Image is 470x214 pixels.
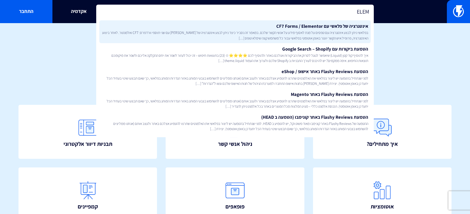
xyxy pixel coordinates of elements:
span: איך להוסיף קוד קטן (Liquid) שיאפשר לגוגל לסרוק את הביקורות אצלכם באתר ולהוסיף לכם ⭐️⭐️⭐️⭐️☆ (23) ... [102,53,368,63]
span: לפני שנתחיל בהטמעה יש ליצור בפלאשי את האלמנטים שתרצו להטמיע אצלכם באתר ולעצב אותם (אנחנו ממליצים ... [102,98,368,109]
h1: איך אפשר לעזור? [9,45,461,57]
span: בפלאשי ניתן לבצע אינטגרציה עם טפסים על מנת לאסוף מידע על אנשי הקשר שלכם. במאמר זה נסביר כיצד ניתן... [102,30,368,40]
a: תבניות דיוור אלקטרוני [19,105,157,159]
span: ניהול אנשי קשר [218,140,252,148]
a: הטמעת Flashy Reviews באתר אישופ / eShopלפני שנתחיל בהטמעה יש ליצור בפלאשי את האלמנטים שתרצו להטמי... [99,66,371,88]
input: חיפוש מהיר... [96,5,374,19]
a: הטמעת Flashy Reviews באתר קונימבו (הטמעה ב HEAD)ההטמעה של Flashy Reviews באתר קונימבו מאוד פשוט ו... [99,111,371,134]
span: תבניות דיוור אלקטרוני [64,140,112,148]
a: הטמעת Flashy Reviews באתר Magentoלפני שנתחיל בהטמעה יש ליצור בפלאשי את האלמנטים שתרצו להטמיע אצלכ... [99,88,371,111]
span: לפני שנתחיל בהטמעה יש ליצור בפלאשי את האלמנטים שתרצו להטמיע אצלכם באתר ולעצב אותם (אנחנו ממליצים ... [102,76,368,86]
span: אוטומציות [371,203,394,211]
a: איך מתחילים? [313,105,451,159]
a: אינטגרציה של פלאשי עם CF7 Forms / Elementorבפלאשי ניתן לבצע אינטגרציה עם טפסים על מנת לאסוף מידע ... [99,20,371,43]
span: קמפיינים [78,203,98,211]
span: ההטמעה של Flashy Reviews באתר קונימבו מאוד פשוט וקל, יש להטמיע ב HEAD. לפני שנתחיל בהטמעה יש ליצו... [102,121,368,131]
span: פופאפים [225,203,245,211]
a: הטמעת ביקורות עם Google Search – Shopifyאיך להוסיף קוד קטן (Liquid) שיאפשר לגוגל לסרוק את הביקורו... [99,43,371,66]
span: איך מתחילים? [367,140,398,148]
